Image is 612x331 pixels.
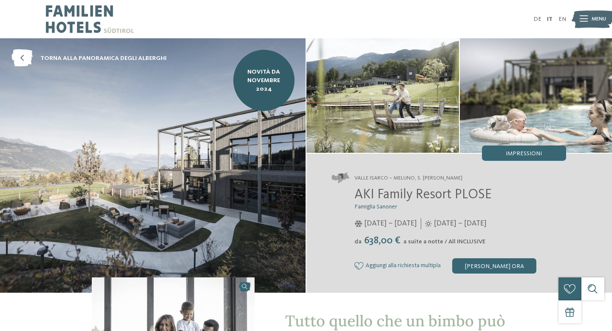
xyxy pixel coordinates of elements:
span: Menu [592,15,606,23]
span: Famiglia Sanoner [354,204,397,210]
span: Impressioni [506,151,542,157]
i: Orari d'apertura inverno [354,220,363,227]
i: Orari d'apertura estate [425,220,432,227]
span: torna alla panoramica degli alberghi [40,54,167,63]
span: [DATE] – [DATE] [434,218,487,229]
span: a suite a notte / All INCLUSIVE [403,239,485,245]
span: Aggiungi alla richiesta multipla [365,263,441,269]
span: NOVITÀ da novembre 2024 [239,68,289,93]
a: DE [533,16,541,22]
a: torna alla panoramica degli alberghi [11,50,167,67]
span: [DATE] – [DATE] [364,218,417,229]
span: 638,00 € [363,236,402,246]
img: AKI: tutto quello che un bimbo può desiderare [306,38,459,153]
span: AKI Family Resort PLOSE [354,188,492,202]
span: Valle Isarco – Meluno, S. [PERSON_NAME] [354,174,462,182]
a: EN [558,16,566,22]
a: IT [547,16,552,22]
span: da [354,239,362,245]
div: [PERSON_NAME] ora [452,258,536,274]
